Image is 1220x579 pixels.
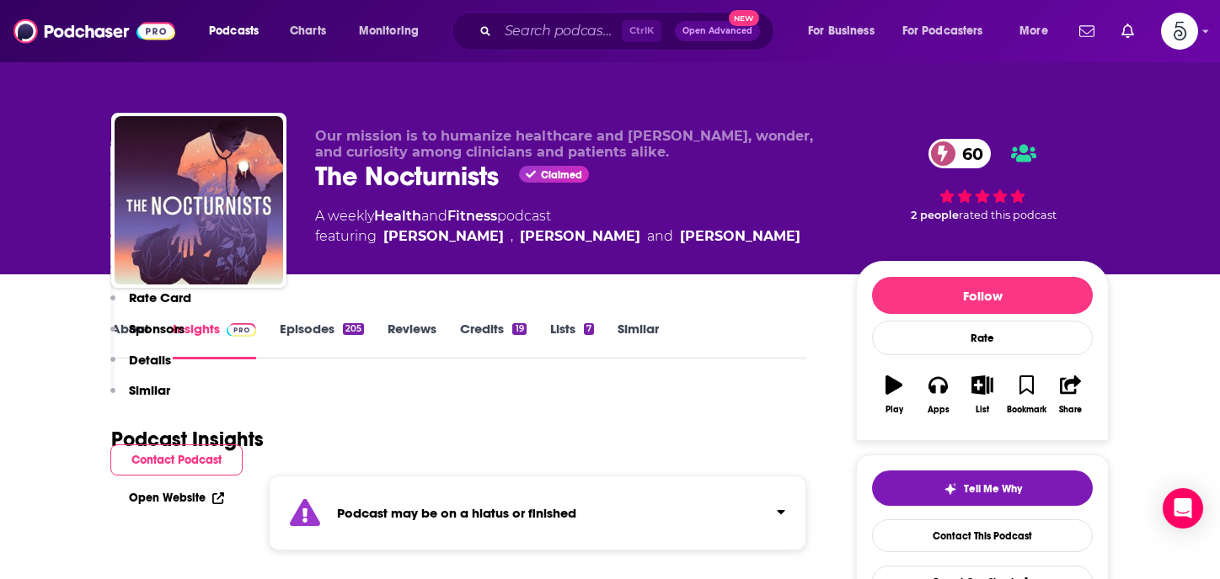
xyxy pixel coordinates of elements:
button: Similar [110,382,170,413]
div: 7 [584,323,594,335]
div: 205 [343,323,364,335]
button: open menu [891,18,1008,45]
div: Rate [872,321,1093,355]
section: Click to expand status details [269,475,806,550]
span: Open Advanced [682,27,752,35]
a: 60 [928,139,992,168]
a: Contact This Podcast [872,519,1093,552]
button: Details [110,352,171,383]
a: Reviews [388,321,436,359]
div: [PERSON_NAME] [680,226,800,247]
button: open menu [197,18,281,45]
span: 60 [945,139,992,168]
span: Charts [290,19,326,43]
img: The Nocturnists [115,116,283,284]
a: Alison Block [520,226,640,247]
button: Follow [872,277,1093,314]
div: Play [886,405,903,415]
a: Charts [279,18,336,45]
span: More [1019,19,1048,43]
button: Share [1049,364,1093,425]
a: Similar [618,321,659,359]
button: tell me why sparkleTell Me Why [872,470,1093,506]
strong: Podcast may be on a hiatus or finished [337,505,576,521]
span: rated this podcast [959,209,1057,221]
span: Monitoring [359,19,419,43]
a: Show notifications dropdown [1073,17,1101,45]
button: Apps [916,364,960,425]
p: Sponsors [129,321,185,337]
div: Apps [928,405,950,415]
button: Sponsors [110,321,185,352]
span: and [421,208,447,224]
a: Fitness [447,208,497,224]
span: and [647,226,673,247]
span: Logged in as Spiral5-G2 [1161,13,1198,50]
a: Lists7 [550,321,594,359]
a: Show notifications dropdown [1115,17,1141,45]
span: featuring [315,226,800,247]
span: 2 people [911,209,959,221]
span: For Podcasters [902,19,983,43]
button: Open AdvancedNew [675,21,760,41]
a: Open Website [129,491,224,505]
div: List [976,405,989,415]
div: Search podcasts, credits, & more... [468,12,790,50]
button: Show profile menu [1161,13,1198,50]
button: List [960,364,1004,425]
button: Play [872,364,916,425]
span: Our mission is to humanize healthcare and [PERSON_NAME], wonder, and curiosity among clinicians a... [315,128,813,160]
p: Details [129,352,171,368]
button: open menu [347,18,441,45]
button: open menu [796,18,896,45]
button: open menu [1008,18,1069,45]
span: Claimed [541,171,582,179]
a: Health [374,208,421,224]
div: Share [1059,405,1082,415]
span: New [729,10,759,26]
img: User Profile [1161,13,1198,50]
a: Emily Silverman [383,226,504,247]
img: tell me why sparkle [944,482,957,496]
img: Podchaser - Follow, Share and Rate Podcasts [13,15,175,47]
span: For Business [808,19,875,43]
a: Episodes205 [280,321,364,359]
a: Credits19 [460,321,526,359]
p: Similar [129,382,170,398]
div: A weekly podcast [315,206,800,247]
div: Open Intercom Messenger [1163,488,1203,529]
div: 60 2 peoplerated this podcast [856,128,1109,232]
div: 19 [512,323,526,335]
span: Podcasts [209,19,259,43]
span: Tell Me Why [964,482,1022,496]
span: , [511,226,513,247]
input: Search podcasts, credits, & more... [498,18,622,45]
span: Ctrl K [622,20,661,42]
button: Bookmark [1004,364,1048,425]
div: Bookmark [1007,405,1046,415]
button: Contact Podcast [110,444,243,475]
